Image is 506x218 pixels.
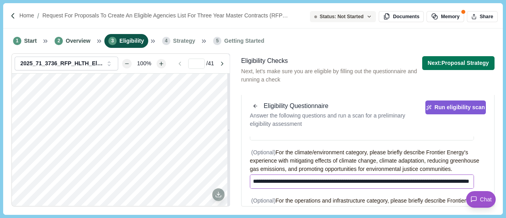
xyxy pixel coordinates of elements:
[108,37,117,45] span: 3
[119,37,144,45] span: Eligibility
[122,59,132,68] button: Zoom out
[215,59,229,68] button: Go to next page
[425,100,486,114] button: Run eligibility scan
[133,59,155,68] div: 100%
[66,37,90,45] span: Overview
[250,148,486,173] div: For the climate/environment category, please briefly describe Frontier Energy's experience with m...
[224,37,264,45] span: Getting Started
[9,12,17,19] img: Forward slash icon
[480,195,492,204] span: Chat
[241,56,422,66] div: Eligibility Checks
[24,37,37,45] span: Start
[34,12,42,19] img: Forward slash icon
[15,57,118,70] button: 2025_71_3736_RFP_HLTH_Eligible_Agencies_List_FINAL (1).pdf
[162,37,170,45] span: 4
[20,60,103,67] div: 2025_71_3736_RFP_HLTH_Eligible_Agencies_List_FINAL (1).pdf
[250,112,425,128] div: Answer the following questions and run a scan for a preliminary eligibility assessment
[173,59,187,68] button: Go to previous page
[13,37,21,45] span: 1
[157,59,166,68] button: Zoom in
[264,101,329,111] h1: Eligibility Questionnaire
[173,37,195,45] span: Strategy
[241,67,422,84] span: Next, let's make sure you are eligible by filling out the questionnaire and running a check
[55,37,63,45] span: 2
[42,11,295,20] a: Request for Proposals to Create an Eligible Agencies List for Three Year Master Contracts (RFP 20...
[422,56,495,70] button: Next:Proposal Strategy
[206,59,214,68] span: / 41
[213,37,221,45] span: 5
[466,191,496,208] button: Chat
[19,11,34,20] a: Home
[75,97,161,106] span: Request for Proposals
[251,197,276,204] span: (Optional)
[251,149,276,155] span: (Optional)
